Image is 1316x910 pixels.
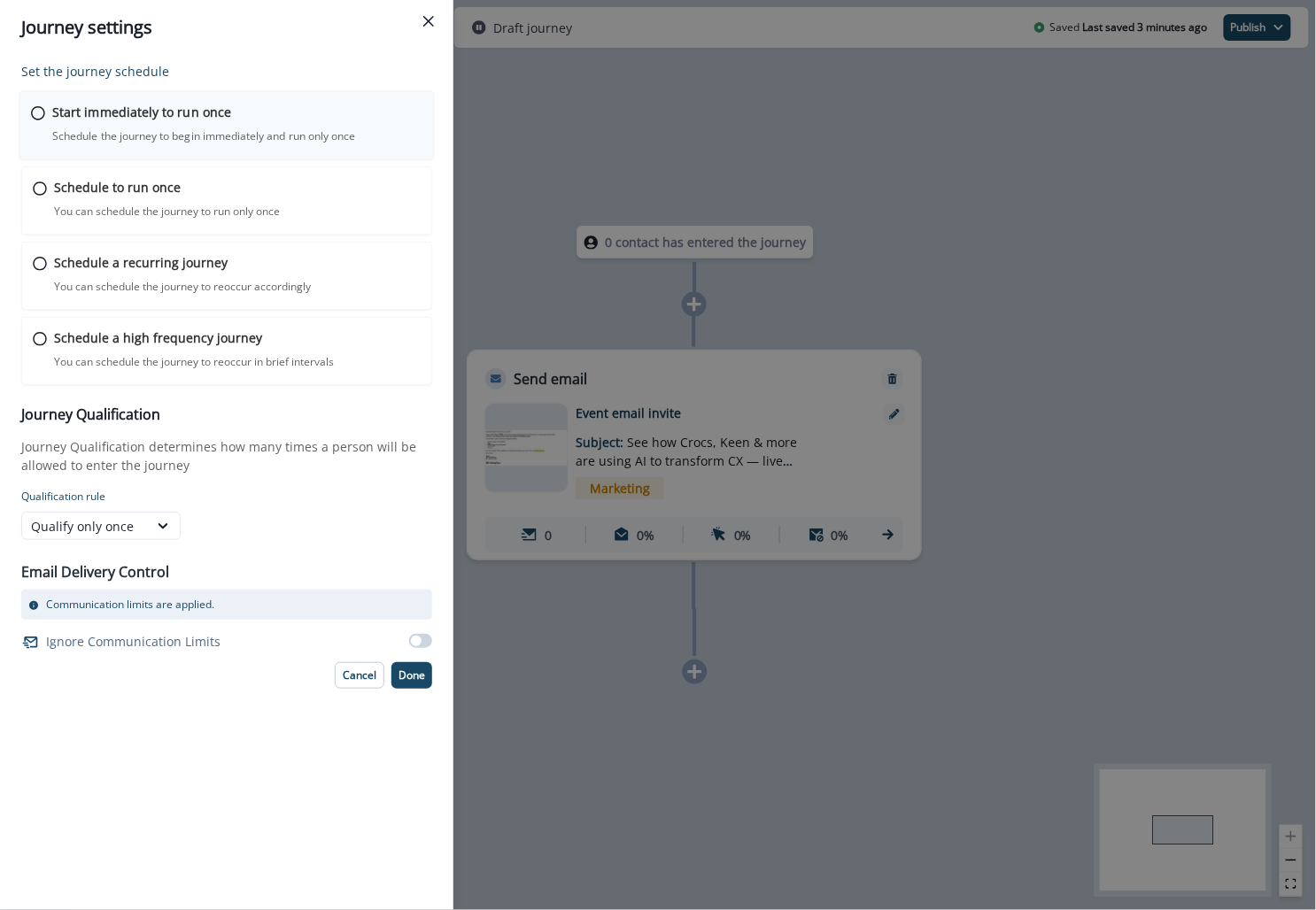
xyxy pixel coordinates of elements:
p: Schedule the journey to begin immediately and run only once [52,128,355,144]
button: Cancel [335,662,384,689]
button: Close [414,7,443,35]
p: You can schedule the journey to reoccur in brief intervals [54,354,334,370]
p: Journey Qualification determines how many times a person will be allowed to enter the journey [21,437,432,474]
p: Qualification rule [21,489,432,505]
div: Qualify only once [31,517,139,536]
p: Done [399,669,425,682]
button: Done [391,662,432,689]
p: You can schedule the journey to run only once [54,204,280,220]
p: Email Delivery Control [21,561,169,582]
p: Ignore Communication Limits [46,632,221,651]
p: You can schedule the journey to reoccur accordingly [54,279,311,295]
p: Start immediately to run once [52,103,231,121]
p: Cancel [343,669,376,682]
p: Set the journey schedule [21,62,432,81]
p: Schedule a recurring journey [54,253,228,272]
p: Schedule a high frequency journey [54,328,262,347]
div: Journey settings [21,14,432,41]
p: Schedule to run once [54,178,181,197]
h3: Journey Qualification [21,406,432,423]
p: Communication limits are applied. [46,597,214,613]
